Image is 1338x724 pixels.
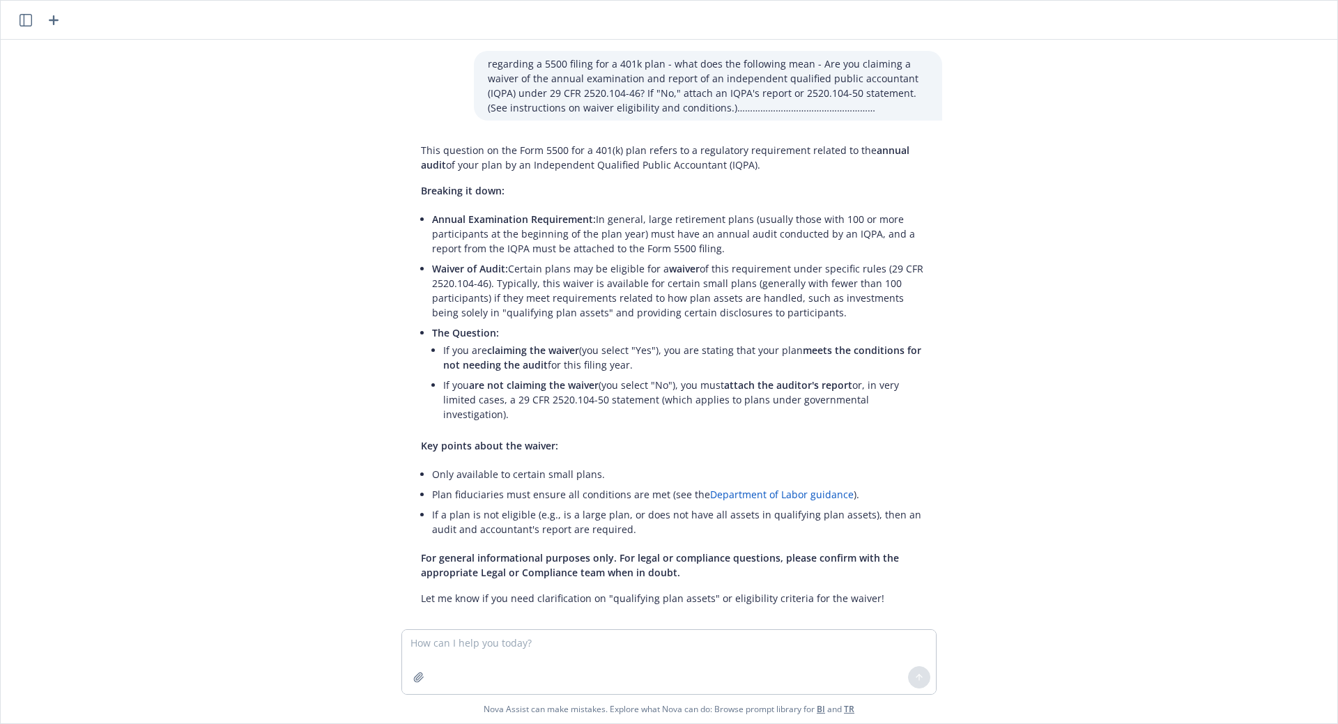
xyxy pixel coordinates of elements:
[488,56,928,115] p: regarding a 5500 filing for a 401k plan - what does the following mean - Are you claiming a waive...
[432,213,596,226] span: Annual Examination Requirement:
[432,326,499,339] span: The Question:
[487,344,579,357] span: claiming the waiver
[432,262,508,275] span: Waiver of Audit:
[844,703,854,715] a: TR
[421,591,928,606] p: Let me know if you need clarification on "qualifying plan assets" or eligibility criteria for the...
[443,375,928,424] li: If you (you select "No"), you must or, in very limited cases, a 29 CFR 2520.104-50 statement (whi...
[443,340,928,375] li: If you are (you select "Yes"), you are stating that your plan for this filing year.
[432,464,928,484] li: Only available to certain small plans.
[724,378,852,392] span: attach the auditor's report
[421,551,899,579] span: For general informational purposes only. For legal or compliance questions, please confirm with t...
[421,439,558,452] span: Key points about the waiver:
[669,262,700,275] span: waiver
[421,184,505,197] span: Breaking it down:
[469,378,599,392] span: are not claiming the waiver
[710,488,854,501] a: Department of Labor guidance
[432,212,928,256] p: In general, large retirement plans (usually those with 100 or more participants at the beginning ...
[817,703,825,715] a: BI
[432,505,928,539] li: If a plan is not eligible (e.g., is a large plan, or does not have all assets in qualifying plan ...
[484,695,854,723] span: Nova Assist can make mistakes. Explore what Nova can do: Browse prompt library for and
[432,261,928,320] p: Certain plans may be eligible for a of this requirement under specific rules (29 CFR 2520.104-46)...
[432,484,928,505] li: Plan fiduciaries must ensure all conditions are met (see the ).
[421,143,928,172] p: This question on the Form 5500 for a 401(k) plan refers to a regulatory requirement related to th...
